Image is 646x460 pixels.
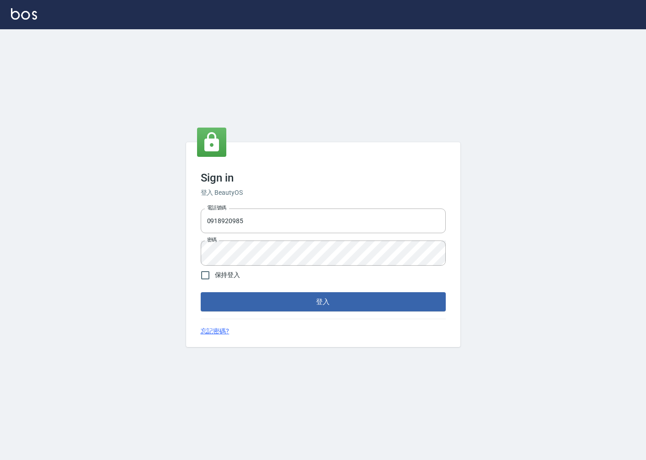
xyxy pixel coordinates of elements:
[201,188,446,198] h6: 登入 BeautyOS
[11,8,37,20] img: Logo
[207,236,217,243] label: 密碼
[201,292,446,311] button: 登入
[201,171,446,184] h3: Sign in
[201,326,230,336] a: 忘記密碼?
[207,204,226,211] label: 電話號碼
[215,270,240,280] span: 保持登入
